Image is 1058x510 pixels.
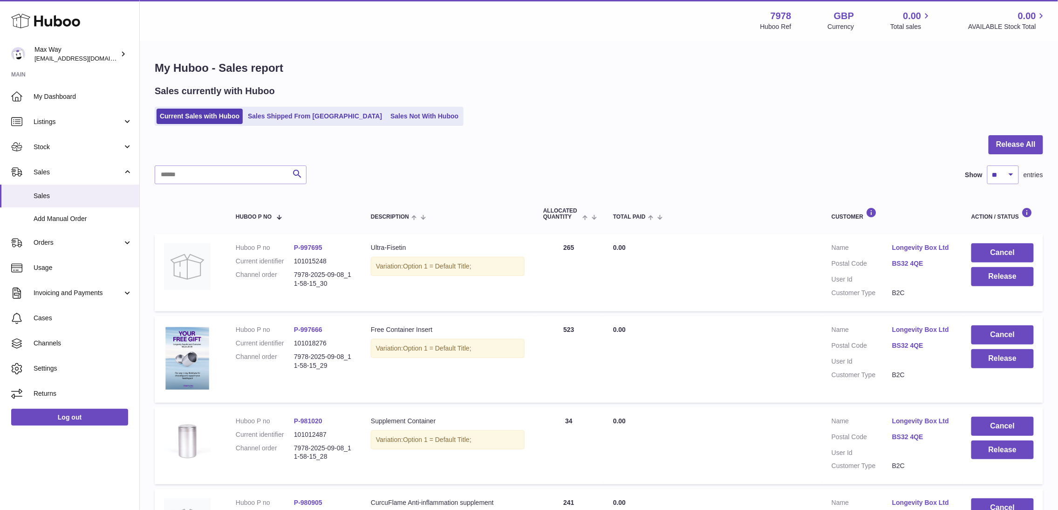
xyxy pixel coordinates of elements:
[236,352,294,370] dt: Channel order
[828,22,854,31] div: Currency
[371,214,409,220] span: Description
[294,244,322,251] a: P-997695
[236,417,294,426] dt: Huboo P no
[155,85,275,97] h2: Sales currently with Huboo
[892,243,953,252] a: Longevity Box Ltd
[892,259,953,268] a: BS32 4QE
[892,462,953,470] dd: B2C
[892,325,953,334] a: Longevity Box Ltd
[236,339,294,348] dt: Current identifier
[403,262,471,270] span: Option 1 = Default Title;
[892,498,953,507] a: Longevity Box Ltd
[294,417,322,425] a: P-981020
[34,117,123,126] span: Listings
[965,171,983,179] label: Show
[971,243,1034,262] button: Cancel
[968,10,1047,31] a: 0.00 AVAILABLE Stock Total
[832,325,892,337] dt: Name
[834,10,854,22] strong: GBP
[164,325,211,391] img: Free-Gift-Flyer-Front.jpg
[771,10,792,22] strong: 7978
[155,61,1043,76] h1: My Huboo - Sales report
[245,109,385,124] a: Sales Shipped From [GEOGRAPHIC_DATA]
[971,349,1034,368] button: Release
[236,257,294,266] dt: Current identifier
[34,314,132,323] span: Cases
[34,192,132,200] span: Sales
[371,430,525,449] div: Variation:
[989,135,1043,154] button: Release All
[294,444,352,462] dd: 7978-2025-09-08_11-58-15_28
[236,270,294,288] dt: Channel order
[613,326,626,333] span: 0.00
[832,371,892,379] dt: Customer Type
[613,417,626,425] span: 0.00
[157,109,243,124] a: Current Sales with Huboo
[294,499,322,506] a: P-980905
[543,208,580,220] span: ALLOCATED Quantity
[832,243,892,255] dt: Name
[164,417,211,463] img: LB-Container-1.jpg
[832,357,892,366] dt: User Id
[294,352,352,370] dd: 7978-2025-09-08_11-58-15_29
[164,243,211,290] img: no-photo.jpg
[971,441,1034,460] button: Release
[832,433,892,444] dt: Postal Code
[371,417,525,426] div: Supplement Container
[34,339,132,348] span: Channels
[890,22,932,31] span: Total sales
[236,444,294,462] dt: Channel order
[236,214,272,220] span: Huboo P no
[534,234,604,311] td: 265
[832,462,892,470] dt: Customer Type
[832,341,892,352] dt: Postal Code
[832,207,953,220] div: Customer
[294,339,352,348] dd: 101018276
[34,238,123,247] span: Orders
[613,499,626,506] span: 0.00
[832,259,892,270] dt: Postal Code
[34,389,132,398] span: Returns
[832,417,892,428] dt: Name
[11,47,25,61] img: Max@LongevityBox.co.uk
[403,345,471,352] span: Option 1 = Default Title;
[534,316,604,403] td: 523
[1024,171,1043,179] span: entries
[968,22,1047,31] span: AVAILABLE Stock Total
[892,417,953,426] a: Longevity Box Ltd
[832,448,892,457] dt: User Id
[34,263,132,272] span: Usage
[34,92,132,101] span: My Dashboard
[892,371,953,379] dd: B2C
[971,325,1034,345] button: Cancel
[832,289,892,297] dt: Customer Type
[371,339,525,358] div: Variation:
[236,325,294,334] dt: Huboo P no
[534,407,604,485] td: 34
[294,270,352,288] dd: 7978-2025-09-08_11-58-15_30
[971,267,1034,286] button: Release
[892,433,953,441] a: BS32 4QE
[371,243,525,252] div: Ultra-Fisetin
[890,10,932,31] a: 0.00 Total sales
[971,417,1034,436] button: Cancel
[236,498,294,507] dt: Huboo P no
[34,364,132,373] span: Settings
[371,325,525,334] div: Free Container Insert
[1018,10,1036,22] span: 0.00
[892,289,953,297] dd: B2C
[760,22,792,31] div: Huboo Ref
[34,168,123,177] span: Sales
[903,10,921,22] span: 0.00
[34,45,118,63] div: Max Way
[294,430,352,439] dd: 101012487
[236,430,294,439] dt: Current identifier
[34,214,132,223] span: Add Manual Order
[34,289,123,297] span: Invoicing and Payments
[892,341,953,350] a: BS32 4QE
[371,498,525,507] div: CurcuFlame Anti-inflammation supplement
[236,243,294,252] dt: Huboo P no
[832,498,892,510] dt: Name
[403,436,471,443] span: Option 1 = Default Title;
[371,257,525,276] div: Variation:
